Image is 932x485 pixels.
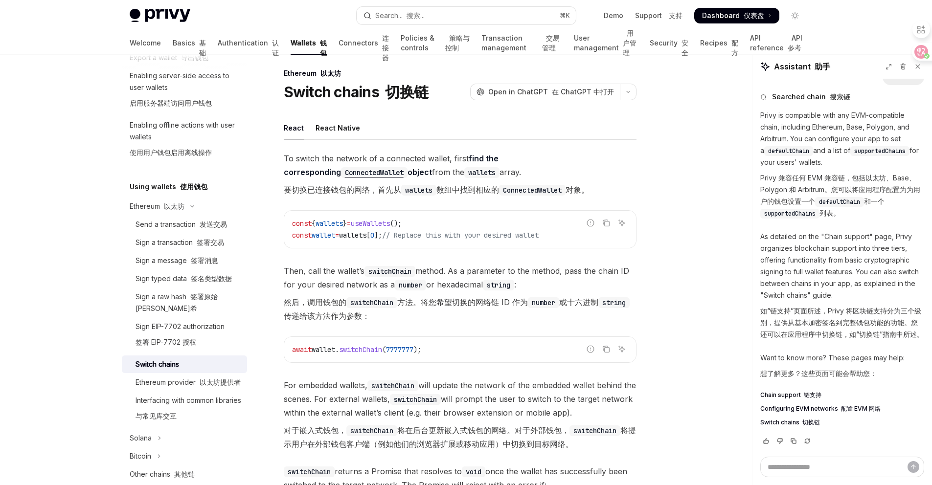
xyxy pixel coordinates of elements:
[528,297,559,308] code: number
[788,436,799,446] button: Copy chat response
[760,405,881,413] span: Configuring EVM networks
[218,31,279,55] a: Authentication 认证
[347,219,351,228] span: =
[413,345,421,354] span: );
[604,11,623,21] a: Demo
[760,419,924,426] a: Switch chains 切换链
[569,425,620,436] code: switchChain
[385,83,428,101] font: 切换链
[284,185,589,195] font: 要切换已连接钱包的网络，首先从 数组中找到相应的 对象。
[130,9,190,22] img: light logo
[801,436,813,446] button: Reload last chat
[343,219,347,228] span: }
[600,343,613,355] button: Copy the contents from the code block
[272,39,279,57] font: 认证
[694,8,779,23] a: Dashboard 仪表盘
[600,217,613,229] button: Copy the contents from the code block
[390,219,402,228] span: ();
[351,219,390,228] span: useWallets
[615,217,628,229] button: Ask AI
[284,116,304,139] div: React
[136,412,177,420] font: 与常见库交互
[312,231,335,240] span: wallet
[481,31,562,55] a: Transaction management 交易管理
[830,92,850,101] font: 搜索链
[635,11,682,21] a: Support 支持
[623,29,636,57] font: 用户管理
[284,425,636,449] font: 对于嵌入式钱包， 将在后台更新嵌入式钱包的网络。对于外部钱包， 将提示用户在外部钱包客户端（例如他们的浏览器扩展或移动应用）中切换到目标网络。
[122,270,247,287] a: Sign typed data 签名类型数据
[122,429,247,447] button: Toggle Solana section
[464,167,500,178] code: wallets
[787,8,803,23] button: Toggle dark mode
[174,470,195,478] font: 其他链
[130,468,195,480] div: Other chains
[136,376,241,388] div: Ethereum provider
[136,255,218,266] div: Sign a message
[401,31,470,55] a: Policies & controls 策略与控制
[136,395,241,426] div: Interfacing with common libraries
[760,231,924,344] p: As detailed on the "Chain support" page, Privy organizes blockchain support into three tiers, off...
[760,391,821,399] span: Chain support
[136,358,179,370] div: Switch chains
[445,34,470,52] font: 策略与控制
[346,425,397,436] code: switchChain
[341,167,408,178] code: ConnectedWallet
[669,11,682,20] font: 支持
[370,231,374,240] span: 0
[130,450,151,462] div: Bitcoin
[744,11,764,20] font: 仪表盘
[130,148,212,156] font: 使用用户钱包启用离线操作
[386,345,413,354] span: 7777777
[339,345,382,354] span: switchChain
[200,220,227,228] font: 发送交易
[130,119,241,162] div: Enabling offline actions with user wallets
[774,436,786,446] button: Vote that response was not good
[702,11,764,21] span: Dashboard
[339,31,389,55] a: Connectors 连接器
[122,318,247,355] a: Sign EIP-7702 authorization签署 EIP-7702 授权
[191,256,218,265] font: 签署消息
[401,185,436,196] code: wallets
[122,374,247,391] a: Ethereum provider 以太坊提供者
[760,352,924,383] p: Want to know more? These pages may help:
[136,237,224,248] div: Sign a transaction
[584,343,597,355] button: Report incorrect code
[395,280,426,290] code: number
[122,67,247,116] a: Enabling server-side access to user wallets启用服务器端访问用户钱包
[122,447,247,465] button: Toggle Bitcoin section
[470,84,620,100] button: Open in ChatGPT 在 ChatGPT 中打开
[191,274,232,283] font: 签名类型数据
[284,152,636,200] span: To switch the network of a connected wallet, first from the array.
[357,7,576,24] button: Open search
[366,231,370,240] span: [
[197,238,224,246] font: 签署交易
[364,266,415,277] code: switchChain
[560,12,570,20] span: ⌘ K
[130,432,152,444] div: Solana
[122,116,247,165] a: Enabling offline actions with user wallets使用用户钱包启用离线操作
[731,39,738,57] font: 配方
[130,200,184,212] div: Ethereum
[316,116,360,139] div: React Native
[760,369,877,377] font: 想了解更多？这些页面可能会帮助您：
[122,216,247,233] a: Send a transaction 发送交易
[284,83,429,101] h1: Switch chains
[841,405,881,412] font: 配置 EVM 网络
[804,391,821,398] font: 链支持
[750,31,803,55] a: API reference API 参考
[760,92,924,102] button: Searched chain 搜索链
[760,110,924,223] p: Privy is compatible with any EVM-compatible chain, including Ethereum, Base, Polygon, and Arbitru...
[598,297,630,308] code: string
[164,202,184,210] font: 以太坊
[382,34,389,62] font: 连接器
[180,182,207,191] font: 使用钱包
[136,273,232,285] div: Sign typed data
[173,31,206,55] a: Basics 基础
[768,147,809,155] span: defaultChain
[407,11,425,20] font: 搜索...
[292,231,312,240] span: const
[552,88,614,96] font: 在 ChatGPT 中打开
[375,10,425,22] div: Search...
[284,378,636,455] span: For embedded wallets, will update the network of the embedded wallet behind the scenes. For exter...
